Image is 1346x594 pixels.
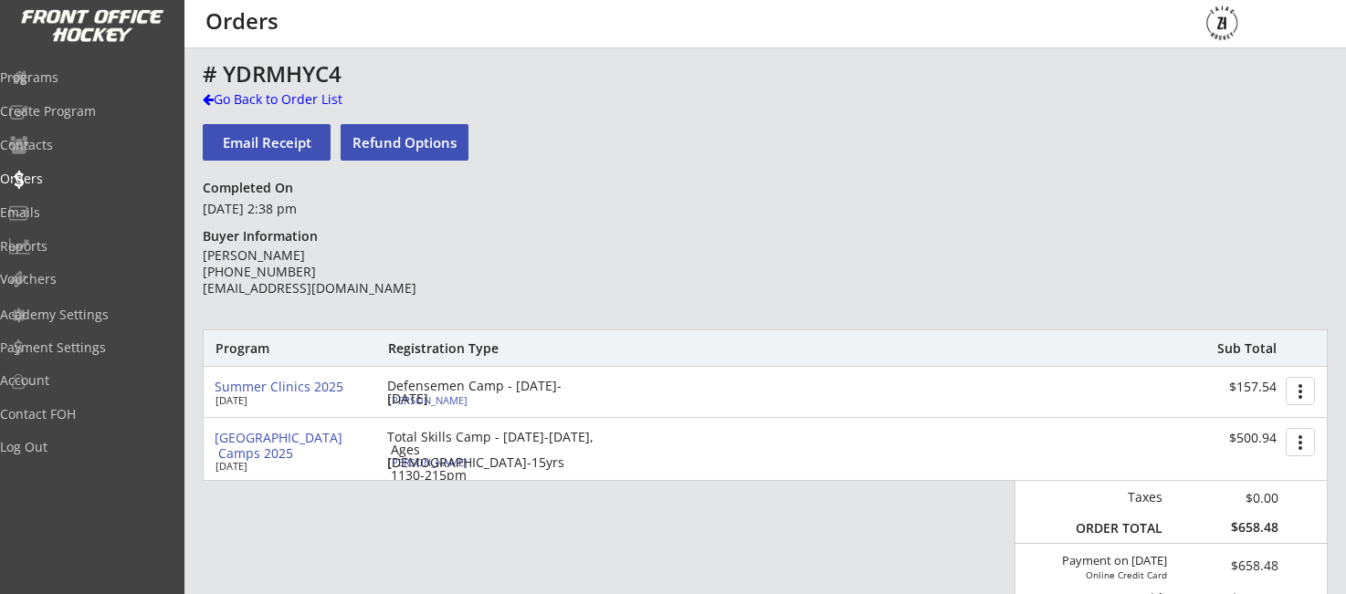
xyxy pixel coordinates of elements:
[215,380,373,395] div: Summer Clinics 2025
[203,247,467,297] div: [PERSON_NAME] [PHONE_NUMBER] [EMAIL_ADDRESS][DOMAIN_NAME]
[203,200,467,218] div: [DATE] 2:38 pm
[1175,519,1278,536] div: $658.48
[387,380,597,405] div: Defensemen Camp - [DATE]-[DATE]
[1067,520,1162,537] div: ORDER TOTAL
[216,395,362,405] div: [DATE]
[203,63,1078,85] div: # YDRMHYC4
[1286,428,1315,456] button: more_vert
[387,431,597,482] div: Total Skills Camp - [DATE]-[DATE], Ages [DEMOGRAPHIC_DATA]-15yrs 1130-215pm
[215,431,373,462] div: [GEOGRAPHIC_DATA] Camps 2025
[1163,380,1277,395] div: $157.54
[1286,377,1315,405] button: more_vert
[1191,559,1278,572] div: $658.48
[1064,569,1167,580] div: Online Credit Card
[1022,554,1167,568] div: Payment on [DATE]
[216,340,314,357] div: Program
[388,340,597,357] div: Registration Type
[203,124,331,161] button: Email Receipt
[203,180,301,196] div: Completed On
[203,228,326,245] div: Buyer Information
[1067,489,1162,505] div: Taxes
[1175,488,1278,507] div: $0.00
[216,461,362,471] div: [DATE]
[341,124,468,161] button: Refund Options
[1197,340,1277,357] div: Sub Total
[203,90,391,109] div: Go Back to Order List
[1163,431,1277,446] div: $500.94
